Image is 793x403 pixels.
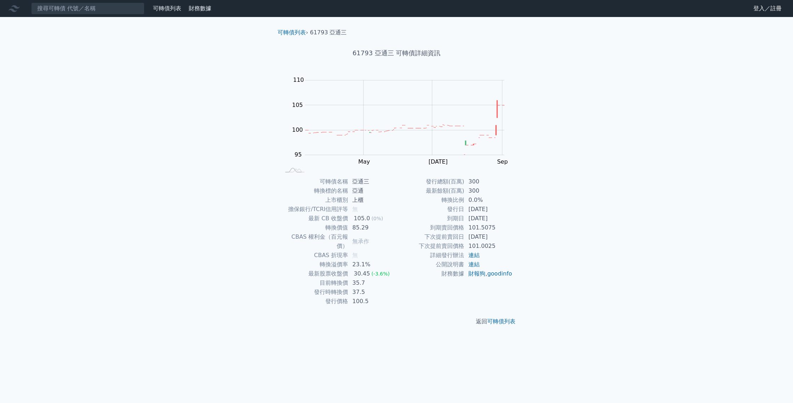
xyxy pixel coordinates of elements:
td: 財務數據 [396,269,464,278]
a: 連結 [468,252,480,259]
td: 37.5 [348,288,396,297]
td: 23.1% [348,260,396,269]
td: [DATE] [464,232,513,242]
li: › [278,28,308,37]
td: 最新餘額(百萬) [396,186,464,195]
td: CBAS 權利金（百元報價） [280,232,348,251]
span: (-3.6%) [371,271,390,277]
span: 無 [352,206,358,212]
span: 無 [352,252,358,259]
td: 亞通三 [348,177,396,186]
td: 詳細發行辦法 [396,251,464,260]
td: 可轉債名稱 [280,177,348,186]
input: 搜尋可轉債 代號／名稱 [31,2,144,15]
a: 可轉債列表 [153,5,181,12]
a: 連結 [468,261,480,268]
span: (0%) [371,216,383,221]
td: 300 [464,186,513,195]
td: 公開說明書 [396,260,464,269]
td: 轉換標的名稱 [280,186,348,195]
td: 到期賣回價格 [396,223,464,232]
td: 下次提前賣回日 [396,232,464,242]
td: 到期日 [396,214,464,223]
td: CBAS 折現率 [280,251,348,260]
a: 可轉債列表 [487,318,515,325]
td: [DATE] [464,214,513,223]
h1: 61793 亞通三 可轉債詳細資訊 [272,48,521,58]
tspan: Sep [497,158,508,165]
td: 上櫃 [348,195,396,205]
tspan: 95 [295,151,302,158]
td: 發行時轉換價 [280,288,348,297]
tspan: 110 [293,76,304,83]
td: 轉換比例 [396,195,464,205]
div: 30.45 [352,269,371,278]
td: 35.7 [348,278,396,288]
span: 無承作 [352,238,369,245]
div: 105.0 [352,214,371,223]
td: 85.29 [348,223,396,232]
td: 目前轉換價 [280,278,348,288]
g: Chart [289,76,515,165]
td: 0.0% [464,195,513,205]
tspan: May [358,158,370,165]
td: 發行價格 [280,297,348,306]
a: 可轉債列表 [278,29,306,36]
td: 擔保銀行/TCRI信用評等 [280,205,348,214]
td: 下次提前賣回價格 [396,242,464,251]
a: 登入／註冊 [748,3,787,14]
td: 300 [464,177,513,186]
td: 轉換溢價率 [280,260,348,269]
td: 上市櫃別 [280,195,348,205]
td: 亞通 [348,186,396,195]
tspan: 105 [292,102,303,108]
tspan: [DATE] [428,158,447,165]
tspan: 100 [292,126,303,133]
td: 轉換價值 [280,223,348,232]
td: 101.5075 [464,223,513,232]
td: 100.5 [348,297,396,306]
a: 財報狗 [468,270,485,277]
td: , [464,269,513,278]
td: 最新股票收盤價 [280,269,348,278]
li: 61793 亞通三 [310,28,347,37]
td: 最新 CB 收盤價 [280,214,348,223]
a: goodinfo [487,270,512,277]
td: 101.0025 [464,242,513,251]
td: [DATE] [464,205,513,214]
td: 發行日 [396,205,464,214]
td: 發行總額(百萬) [396,177,464,186]
a: 財務數據 [189,5,211,12]
p: 返回 [272,317,521,326]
